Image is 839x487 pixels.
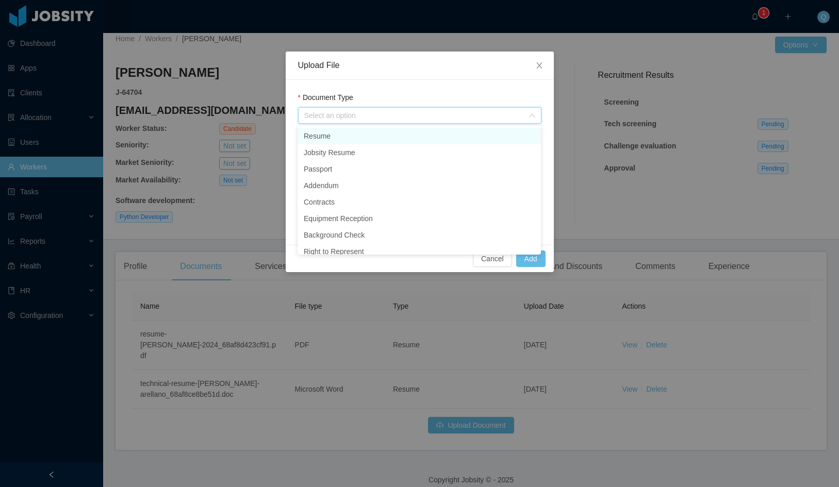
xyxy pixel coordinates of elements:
[525,52,554,80] button: Close
[298,161,541,177] li: Passport
[298,144,541,161] li: Jobsity Resume
[304,110,524,121] div: Select an option
[298,177,541,194] li: Addendum
[516,250,546,267] button: Add
[298,210,541,227] li: Equipment Reception
[298,194,541,210] li: Contracts
[298,227,541,243] li: Background Check
[298,60,541,71] div: Upload File
[535,61,544,70] i: icon: close
[298,243,541,260] li: Right to Represent
[298,128,541,144] li: Resume
[473,250,512,267] button: Cancel
[298,93,353,102] label: Document Type
[529,112,535,120] i: icon: down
